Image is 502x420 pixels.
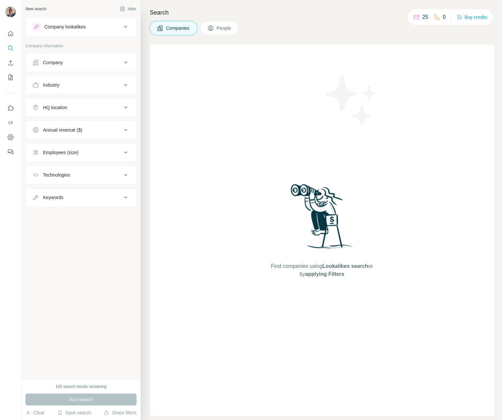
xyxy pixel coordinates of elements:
div: Annual revenue ($) [43,127,82,133]
button: Technologies [26,167,136,183]
button: Enrich CSV [5,57,16,69]
h4: Search [150,8,494,17]
button: Annual revenue ($) [26,122,136,138]
span: Companies [166,25,190,31]
span: People [217,25,232,31]
img: Surfe Illustration - Woman searching with binoculars [288,182,356,256]
span: applying Filters [305,271,344,277]
div: Employees (size) [43,149,78,156]
button: Dashboard [5,131,16,143]
button: Search [5,42,16,54]
div: Company lookalikes [44,23,86,30]
div: Industry [43,82,60,88]
div: New search [25,6,46,12]
p: Company information [25,43,137,49]
button: Keywords [26,189,136,205]
button: Company lookalikes [26,19,136,35]
img: Avatar [5,7,16,17]
p: 0 [443,13,446,21]
div: Technologies [43,172,70,178]
img: Surfe Illustration - Stars [322,71,382,130]
div: 100 search results remaining [56,384,106,390]
button: Buy credits [457,13,487,22]
span: Lookalikes search [322,263,368,269]
div: Company [43,59,63,66]
button: My lists [5,71,16,83]
button: Use Surfe on LinkedIn [5,102,16,114]
button: Use Surfe API [5,117,16,129]
p: 25 [422,13,428,21]
button: Save search [57,409,91,416]
button: Industry [26,77,136,93]
button: HQ location [26,100,136,115]
div: Keywords [43,194,63,201]
button: Feedback [5,146,16,158]
button: Hide [115,4,141,14]
button: Clear [25,409,44,416]
div: HQ location [43,104,67,111]
button: Company [26,55,136,70]
button: Employees (size) [26,145,136,160]
button: Share filters [104,409,137,416]
button: Quick start [5,28,16,40]
span: Find companies using or by [269,262,375,278]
